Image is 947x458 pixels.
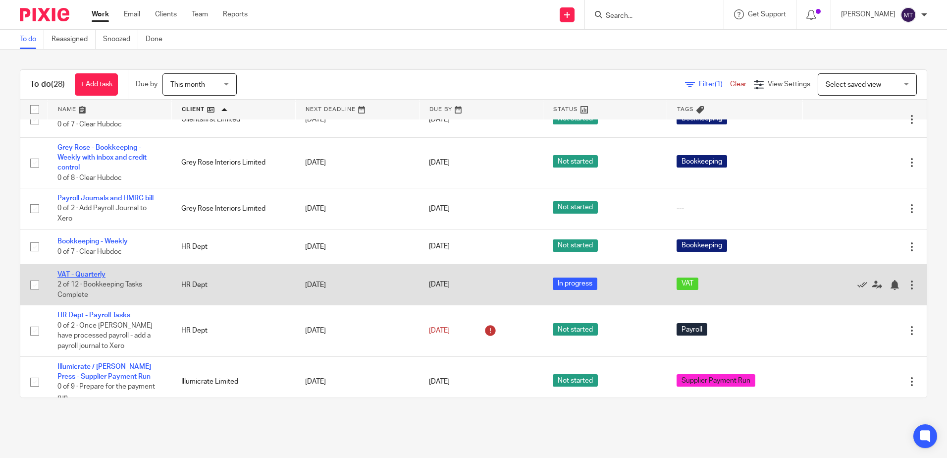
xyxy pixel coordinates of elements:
[429,327,450,334] span: [DATE]
[75,73,118,96] a: + Add task
[20,30,44,49] a: To do
[51,80,65,88] span: (28)
[748,11,786,18] span: Get Support
[295,229,419,264] td: [DATE]
[677,323,707,336] span: Payroll
[699,81,730,88] span: Filter
[730,81,746,88] a: Clear
[57,205,147,223] span: 0 of 2 · Add Payroll Journal to Xero
[136,79,158,89] p: Due by
[124,9,140,19] a: Email
[900,7,916,23] img: svg%3E
[57,383,155,401] span: 0 of 9 · Prepare for the payment run
[57,271,105,278] a: VAT - Quarterly
[553,323,598,336] span: Not started
[171,137,295,188] td: Grey Rose Interiors Limited
[30,79,65,90] h1: To do
[715,81,723,88] span: (1)
[553,239,598,252] span: Not started
[52,30,96,49] a: Reassigned
[57,312,130,319] a: HR Dept - Payroll Tasks
[57,174,122,181] span: 0 of 8 · Clear Hubdoc
[223,9,248,19] a: Reports
[677,155,727,168] span: Bookkeeping
[677,278,698,290] span: VAT
[553,374,598,387] span: Not started
[171,188,295,229] td: Grey Rose Interiors Limited
[57,121,122,128] span: 0 of 7 · Clear Hubdoc
[826,81,881,88] span: Select saved view
[171,305,295,356] td: HR Dept
[553,155,598,168] span: Not started
[57,322,153,349] span: 0 of 2 · Once [PERSON_NAME] have processed payroll - add a payroll journal to Xero
[171,229,295,264] td: HR Dept
[677,107,694,112] span: Tags
[429,243,450,250] span: [DATE]
[429,116,450,123] span: [DATE]
[20,8,69,21] img: Pixie
[553,278,597,290] span: In progress
[429,282,450,288] span: [DATE]
[295,265,419,305] td: [DATE]
[429,159,450,166] span: [DATE]
[677,239,727,252] span: Bookkeeping
[295,188,419,229] td: [DATE]
[57,195,154,202] a: Payroll Journals and HMRC bill
[295,102,419,137] td: [DATE]
[429,378,450,385] span: [DATE]
[295,137,419,188] td: [DATE]
[155,9,177,19] a: Clients
[841,9,895,19] p: [PERSON_NAME]
[57,363,151,380] a: Illumicrate / [PERSON_NAME] Press - Supplier Payment Run
[857,280,872,290] a: Mark as done
[57,248,122,255] span: 0 of 7 · Clear Hubdoc
[553,201,598,214] span: Not started
[170,81,205,88] span: This month
[171,102,295,137] td: Clientsfirst Limited
[57,282,142,299] span: 2 of 12 · Bookkeeping Tasks Complete
[171,265,295,305] td: HR Dept
[57,144,147,172] a: Grey Rose - Bookkeeping - Weekly with inbox and credit control
[103,30,138,49] a: Snoozed
[57,238,128,245] a: Bookkeeping - Weekly
[295,356,419,407] td: [DATE]
[192,9,208,19] a: Team
[171,356,295,407] td: Illumicrate Limited
[92,9,109,19] a: Work
[146,30,170,49] a: Done
[768,81,810,88] span: View Settings
[677,204,793,214] div: ---
[429,205,450,212] span: [DATE]
[295,305,419,356] td: [DATE]
[605,12,694,21] input: Search
[677,374,755,387] span: Supplier Payment Run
